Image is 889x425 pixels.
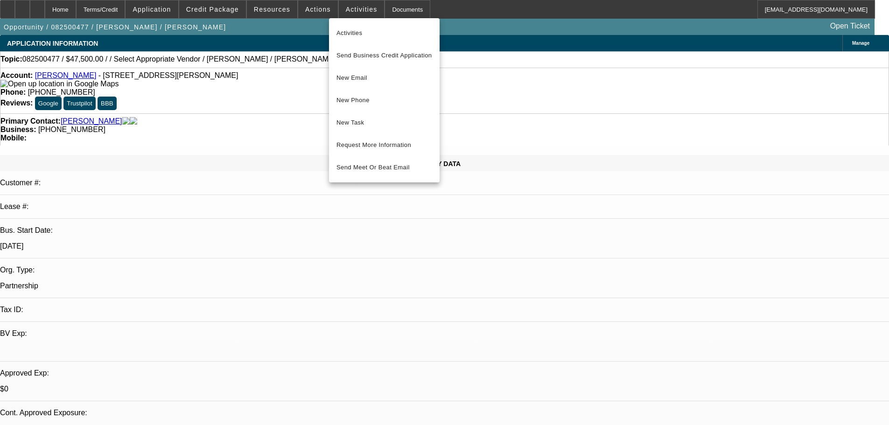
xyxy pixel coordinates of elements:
span: New Task [336,117,432,128]
span: Activities [336,28,432,39]
span: New Email [336,72,432,84]
span: Send Business Credit Application [336,50,432,61]
span: Request More Information [336,139,432,151]
span: New Phone [336,95,432,106]
span: Send Meet Or Beat Email [336,162,432,173]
